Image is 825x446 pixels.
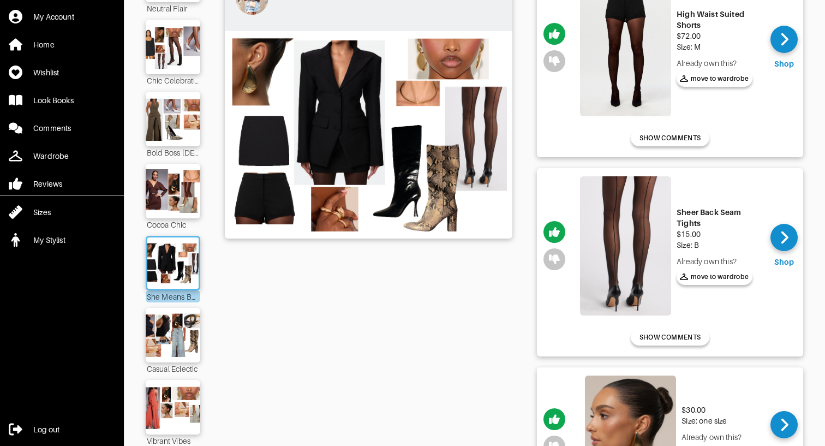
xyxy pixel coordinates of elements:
div: Home [33,39,55,50]
div: Size: B [677,240,762,251]
div: Log out [33,424,59,435]
img: Outfit Vibrant Vibes [142,385,204,429]
div: $30.00 [681,405,757,415]
div: Look Books [33,95,74,106]
button: move to wardrobe [677,269,752,285]
img: Sheer Back Seam Tights [580,176,671,316]
div: Sizes [33,207,51,218]
div: Shop [774,58,794,69]
div: Wardrobe [33,151,69,162]
button: SHOW COMMENTS [631,329,709,346]
img: Outfit Chic Celebration [142,25,204,69]
span: SHOW COMMENTS [639,133,701,143]
img: Outfit Casual Eclectic [142,313,204,357]
div: Casual Eclectic [146,362,200,374]
div: $15.00 [677,229,762,240]
div: Already own this? [677,256,762,267]
div: Bold Boss [DEMOGRAPHIC_DATA] [146,146,200,158]
button: SHOW COMMENTS [631,130,709,146]
div: Reviews [33,179,62,189]
img: Outfit Cocoa Chic [142,169,204,213]
a: Shop [770,26,798,69]
img: Outfit She Means Business [230,37,507,231]
span: move to wardrobe [680,272,749,282]
div: Cocoa Chic [146,218,200,230]
div: Size: one size [681,415,757,426]
div: Shop [774,257,794,267]
div: My Account [33,11,74,22]
span: SHOW COMMENTS [639,332,701,342]
div: Sheer Back Seam Tights [677,207,762,229]
span: move to wardrobe [680,74,749,84]
div: Chic Celebration [146,74,200,86]
button: move to wardrobe [677,70,752,87]
div: Size: M [677,41,762,52]
div: Wishlist [33,67,59,78]
div: Comments [33,123,71,134]
div: Already own this? [677,58,762,69]
img: Outfit She Means Business [144,243,201,283]
div: She Means Business [146,290,200,302]
img: Outfit Bold Boss Lady [142,97,204,141]
div: My Stylist [33,235,65,246]
div: $72.00 [677,31,762,41]
a: Shop [770,224,798,267]
div: Already own this? [681,432,757,443]
div: Neutral Flair [146,2,200,14]
div: High Waist Suited Shorts [677,9,762,31]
